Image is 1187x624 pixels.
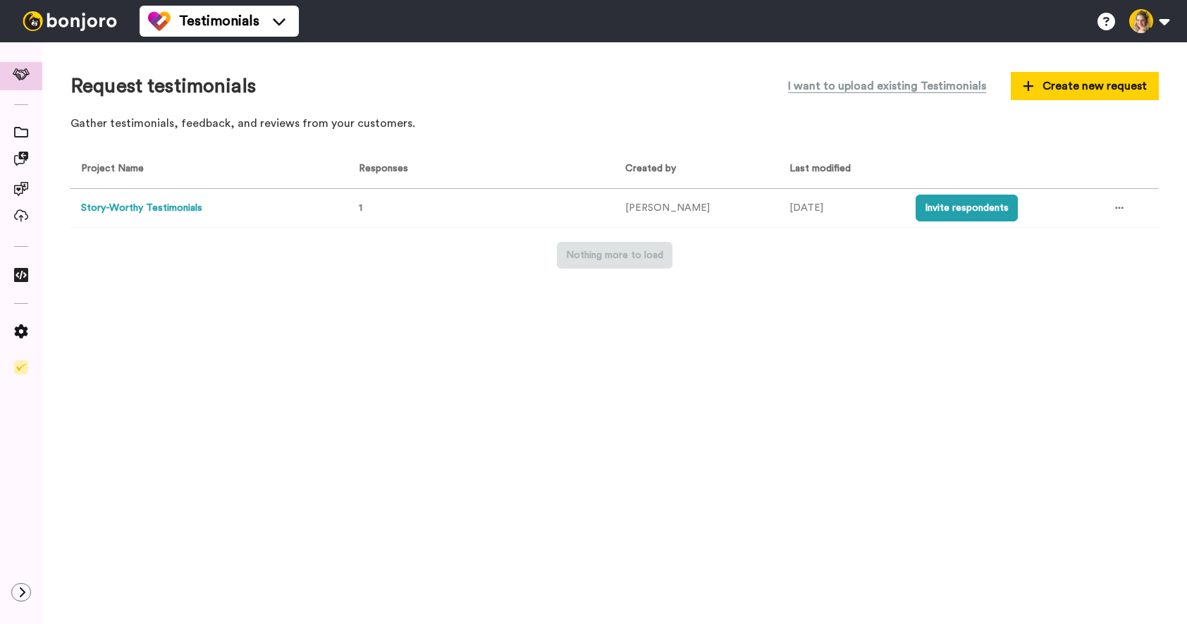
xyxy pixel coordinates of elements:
[1023,78,1147,94] span: Create new request
[70,150,343,189] th: Project Name
[615,189,779,228] td: [PERSON_NAME]
[777,71,997,102] button: I want to upload existing Testimonials
[70,75,256,97] h1: Request testimonials
[359,203,362,213] span: 1
[81,201,202,216] button: Story-Worthy Testimonials
[779,189,905,228] td: [DATE]
[353,164,408,173] span: Responses
[788,78,986,94] span: I want to upload existing Testimonials
[916,195,1018,221] button: Invite respondents
[615,150,779,189] th: Created by
[779,150,905,189] th: Last modified
[17,11,123,31] img: bj-logo-header-white.svg
[70,116,1159,132] p: Gather testimonials, feedback, and reviews from your customers.
[148,10,171,32] img: tm-color.svg
[557,242,672,269] button: Nothing more to load
[179,11,259,31] span: Testimonials
[14,360,28,374] img: Checklist.svg
[1011,72,1159,100] button: Create new request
